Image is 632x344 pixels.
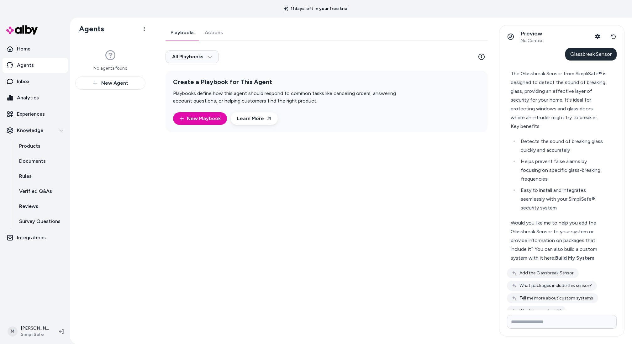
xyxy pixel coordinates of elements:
[6,25,38,34] img: alby Logo
[19,188,52,195] p: Verified Q&As
[511,219,608,262] div: Would you like me to help you add the Glassbreak Sensor to your system or provide information on ...
[200,25,228,40] button: Actions
[17,78,29,85] p: Inbox
[507,293,598,303] button: Tell me more about custom systems
[3,58,68,73] a: Agents
[507,268,579,278] button: Add the Glassbreak Sensor
[13,139,68,154] a: Products
[511,69,608,122] div: The Glassbreak Sensor from SimpliSafe® is designed to detect the sound of breaking glass, providi...
[3,230,68,245] a: Integrations
[8,326,18,336] span: M
[13,169,68,184] a: Rules
[13,184,68,199] a: Verified Q&As
[173,90,414,105] p: Playbooks define how this agent should respond to common tasks like canceling orders, answering a...
[507,315,617,329] input: Write your prompt here
[519,157,608,183] li: Helps prevent false alarms by focusing on specific glass-breaking frequencies
[93,65,128,71] p: No agents found
[3,74,68,89] a: Inbox
[280,6,352,12] p: 11 days left in your free trial
[21,325,49,331] p: [PERSON_NAME]
[231,112,278,125] a: Learn More
[511,122,608,131] div: Key benefits:
[17,127,43,134] p: Knowledge
[521,38,544,44] span: No Context
[507,306,566,316] button: What else can I add?
[519,186,608,212] li: Easy to install and integrates seamlessly with your SimpliSafe® security system
[17,61,34,69] p: Agents
[179,115,221,122] a: New Playbook
[172,54,212,60] span: All Playbooks
[3,41,68,56] a: Home
[13,214,68,229] a: Survey Questions
[4,321,54,341] button: M[PERSON_NAME]SimpliSafe
[3,90,68,105] a: Analytics
[507,281,597,291] button: What packages include this sensor?
[173,112,227,125] button: New Playbook
[3,107,68,122] a: Experiences
[21,331,49,338] span: SimpliSafe
[173,78,414,86] h2: Create a Playbook for This Agent
[19,172,32,180] p: Rules
[3,123,68,138] button: Knowledge
[166,25,200,40] button: Playbooks
[13,154,68,169] a: Documents
[555,255,594,261] span: Build My System
[519,137,608,155] li: Detects the sound of breaking glass quickly and accurately
[166,50,219,63] button: All Playbooks
[17,94,39,102] p: Analytics
[19,142,40,150] p: Products
[75,77,145,90] button: New Agent
[13,199,68,214] a: Reviews
[570,51,612,57] span: Glassbreak Sensor
[19,218,61,225] p: Survey Questions
[19,203,38,210] p: Reviews
[17,110,45,118] p: Experiences
[17,234,46,241] p: Integrations
[74,24,104,34] h1: Agents
[521,30,544,37] p: Preview
[17,45,30,53] p: Home
[19,157,46,165] p: Documents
